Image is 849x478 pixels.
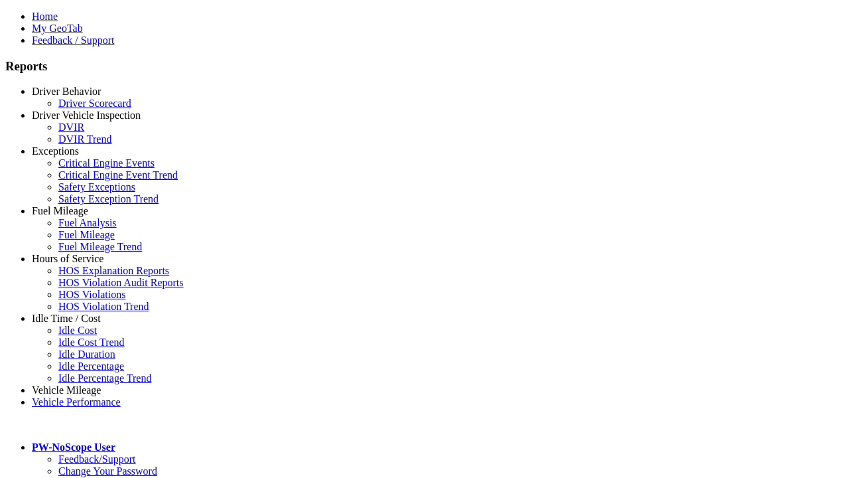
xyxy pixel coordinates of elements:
[58,325,97,336] a: Idle Cost
[32,441,115,453] a: PW-NoScope User
[58,289,125,300] a: HOS Violations
[32,110,141,121] a: Driver Vehicle Inspection
[58,193,159,204] a: Safety Exception Trend
[32,86,101,97] a: Driver Behavior
[32,253,103,264] a: Hours of Service
[58,217,117,228] a: Fuel Analysis
[58,277,184,288] a: HOS Violation Audit Reports
[58,241,142,252] a: Fuel Mileage Trend
[58,453,135,465] a: Feedback/Support
[32,384,101,396] a: Vehicle Mileage
[58,98,131,109] a: Driver Scorecard
[58,133,111,145] a: DVIR Trend
[5,59,844,74] h3: Reports
[58,229,115,240] a: Fuel Mileage
[32,23,83,34] a: My GeoTab
[32,11,58,22] a: Home
[58,301,149,312] a: HOS Violation Trend
[32,396,121,408] a: Vehicle Performance
[58,265,169,276] a: HOS Explanation Reports
[58,349,115,360] a: Idle Duration
[32,35,114,46] a: Feedback / Support
[58,121,84,133] a: DVIR
[32,205,88,216] a: Fuel Mileage
[58,169,178,181] a: Critical Engine Event Trend
[32,145,79,157] a: Exceptions
[58,337,125,348] a: Idle Cost Trend
[58,372,151,384] a: Idle Percentage Trend
[58,157,155,169] a: Critical Engine Events
[58,181,135,193] a: Safety Exceptions
[58,360,124,372] a: Idle Percentage
[32,313,101,324] a: Idle Time / Cost
[58,465,157,477] a: Change Your Password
